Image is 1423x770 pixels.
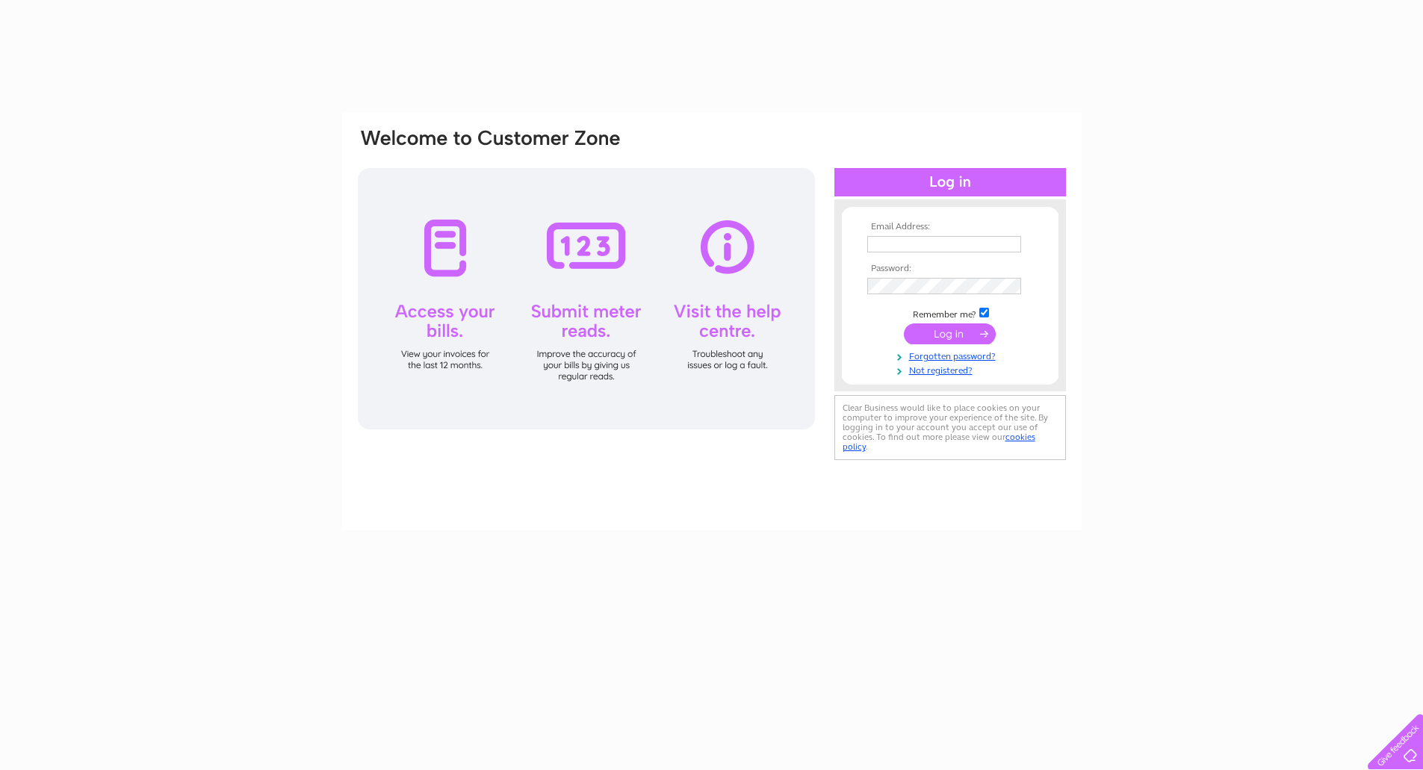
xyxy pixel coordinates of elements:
[864,264,1037,274] th: Password:
[867,362,1037,376] a: Not registered?
[843,432,1035,452] a: cookies policy
[867,348,1037,362] a: Forgotten password?
[904,323,996,344] input: Submit
[864,222,1037,232] th: Email Address:
[834,395,1066,460] div: Clear Business would like to place cookies on your computer to improve your experience of the sit...
[864,305,1037,320] td: Remember me?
